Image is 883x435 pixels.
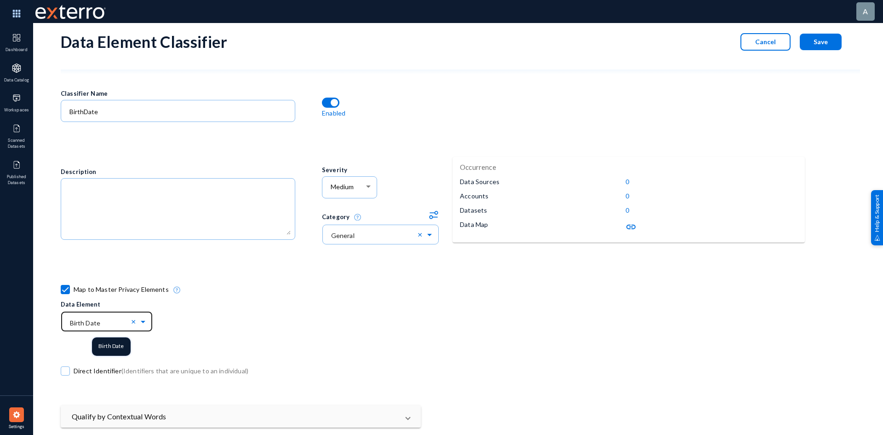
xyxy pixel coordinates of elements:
[121,367,248,375] span: (Identifiers that are unique to an individual)
[800,34,842,50] button: Save
[61,89,321,99] div: Classifier Name
[322,213,361,220] span: Category
[460,162,496,173] p: Occurrence
[625,221,636,232] mat-icon: link
[2,47,32,53] span: Dashboard
[12,33,21,42] img: icon-dashboard.svg
[460,191,488,201] p: Accounts
[874,235,880,241] img: help_support.svg
[871,190,883,245] div: Help & Support
[12,160,21,169] img: icon-published.svg
[61,301,101,308] span: Data Element
[61,406,421,428] mat-expansion-panel-header: Qualify by Contextual Words
[460,177,499,186] p: Data Sources
[74,364,248,378] span: Direct Identifier
[418,230,425,238] span: Clear all
[33,2,104,21] span: Exterro
[72,411,399,422] mat-panel-title: Qualify by Contextual Words
[3,4,30,23] img: app launcher
[863,7,868,16] span: a
[625,205,629,215] p: 0
[35,5,106,19] img: exterro-work-mark.svg
[331,183,354,191] span: Medium
[625,177,629,186] p: 0
[2,424,32,430] span: Settings
[740,33,791,51] button: Cancel
[2,77,32,84] span: Data Catalog
[69,108,291,116] input: Name
[12,93,21,103] img: icon-workspace.svg
[12,64,21,73] img: icon-applications.svg
[12,124,21,133] img: icon-published.svg
[12,410,21,419] img: icon-settings.svg
[322,166,439,175] div: Severity
[2,138,32,150] span: Scanned Datasets
[2,174,32,186] span: Published Datasets
[61,32,228,51] div: Data Element Classifier
[74,283,169,296] span: Map to Master Privacy Elements
[625,191,629,201] p: 0
[460,220,488,229] p: Data Map
[755,38,776,46] span: Cancel
[2,107,32,114] span: Workspaces
[92,337,131,356] div: Birth Date
[460,205,487,215] p: Datasets
[61,168,321,177] div: Description
[814,38,828,46] span: Save
[131,317,139,325] span: Clear all
[863,6,868,17] div: a
[322,108,345,118] p: Enabled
